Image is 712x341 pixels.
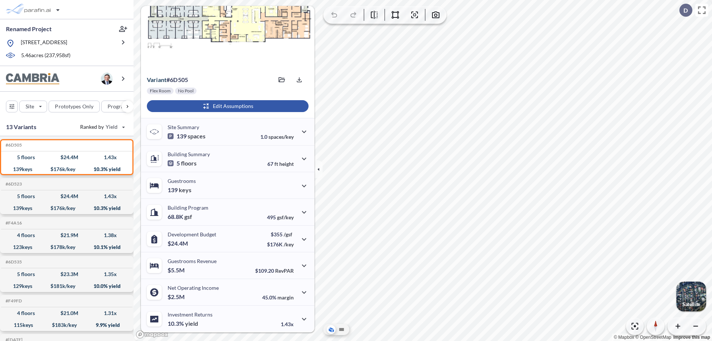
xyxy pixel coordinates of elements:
[284,241,294,247] span: /key
[55,103,93,110] p: Prototypes Only
[168,186,191,194] p: 139
[277,294,294,301] span: margin
[168,151,210,157] p: Building Summary
[4,220,22,226] h5: Click to copy the code
[337,325,346,334] button: Site Plan
[108,103,128,110] p: Program
[168,311,212,318] p: Investment Returns
[267,231,294,237] p: $355
[277,214,294,220] span: gsf/key
[168,231,216,237] p: Development Budget
[274,161,278,167] span: ft
[275,268,294,274] span: RevPAR
[179,186,191,194] span: keys
[284,231,292,237] span: /gsf
[21,52,70,60] p: 5.46 acres ( 237,958 sf)
[676,282,706,311] button: Switcher ImageSatellite
[682,301,700,307] p: Satellite
[101,101,141,112] button: Program
[168,124,199,130] p: Site Summary
[4,181,22,187] h5: Click to copy the code
[6,25,52,33] p: Renamed Project
[168,178,196,184] p: Guestrooms
[101,73,113,85] img: user logo
[262,294,294,301] p: 45.0%
[150,88,171,94] p: Flex Room
[676,282,706,311] img: Switcher Image
[106,123,118,131] span: Yield
[26,103,34,110] p: Site
[168,320,198,327] p: 10.3%
[267,241,294,247] p: $176K
[74,121,130,133] button: Ranked by Yield
[19,101,47,112] button: Site
[185,320,198,327] span: yield
[168,258,217,264] p: Guestrooms Revenue
[6,73,59,85] img: BrandImage
[49,101,100,112] button: Prototypes Only
[147,100,309,112] button: Edit Assumptions
[260,134,294,140] p: 1.0
[188,132,205,140] span: spaces
[635,335,671,340] a: OpenStreetMap
[168,240,189,247] p: $24.4M
[168,204,208,211] p: Building Program
[327,325,336,334] button: Aerial View
[168,132,205,140] p: 139
[614,335,634,340] a: Mapbox
[168,160,197,167] p: 5
[181,160,197,167] span: floors
[268,134,294,140] span: spaces/key
[168,285,219,291] p: Net Operating Income
[683,7,688,14] p: D
[168,293,186,301] p: $2.5M
[21,39,67,48] p: [STREET_ADDRESS]
[168,213,192,220] p: 68.8K
[178,88,194,94] p: No Pool
[255,268,294,274] p: $109.20
[267,161,294,167] p: 67
[4,298,22,304] h5: Click to copy the code
[147,76,188,83] p: # 6d505
[136,330,168,339] a: Mapbox homepage
[673,335,710,340] a: Improve this map
[4,142,22,148] h5: Click to copy the code
[4,259,22,265] h5: Click to copy the code
[147,76,167,83] span: Variant
[184,213,192,220] span: gsf
[281,321,294,327] p: 1.43x
[267,214,294,220] p: 495
[279,161,294,167] span: height
[6,122,36,131] p: 13 Variants
[168,266,186,274] p: $5.5M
